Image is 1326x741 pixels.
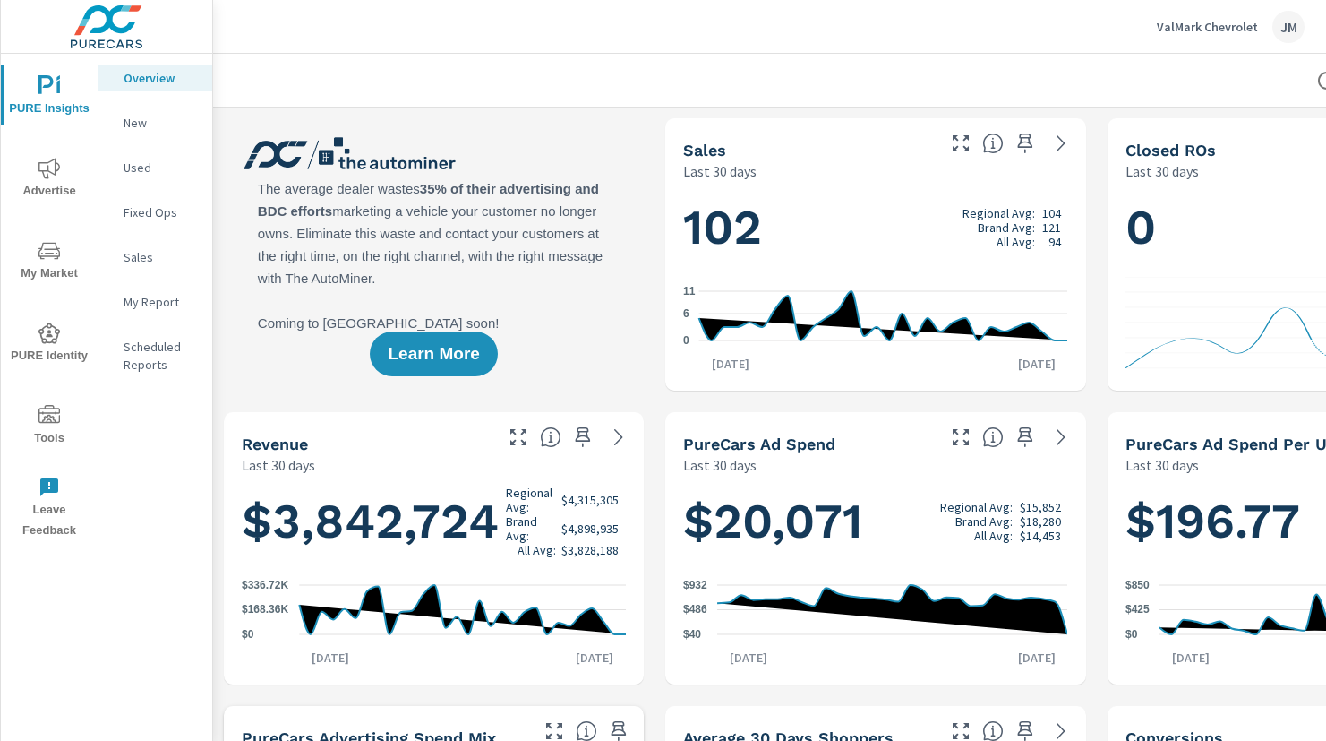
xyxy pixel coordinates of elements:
span: Tools [6,405,92,449]
span: Save this to your personalized report [1011,129,1039,158]
p: Last 30 days [1125,160,1199,182]
div: New [98,109,212,136]
p: My Report [124,293,198,311]
p: 121 [1042,220,1061,235]
p: $18,280 [1020,514,1061,529]
p: Regional Avg: [940,500,1013,514]
p: New [124,114,198,132]
p: Fixed Ops [124,203,198,221]
p: [DATE] [717,649,780,667]
button: Make Fullscreen [946,129,975,158]
text: $932 [683,579,707,591]
h5: PureCars Ad Spend [683,435,835,453]
div: Overview [98,65,212,91]
p: Used [124,159,198,177]
span: Leave Feedback [6,477,92,541]
p: Brand Avg: [978,220,1035,235]
h1: $3,842,724 [242,486,626,557]
div: nav menu [1,54,98,548]
p: $15,852 [1020,500,1061,514]
button: Make Fullscreen [946,423,975,452]
p: $4,315,305 [561,493,619,507]
h5: Revenue [242,435,308,453]
p: [DATE] [1005,649,1068,667]
div: JM [1272,11,1305,43]
button: Make Fullscreen [504,423,533,452]
p: Sales [124,248,198,266]
text: $0 [1125,628,1138,641]
p: [DATE] [1005,355,1068,373]
p: ValMark Chevrolet [1157,19,1258,35]
span: Number of vehicles sold by the dealership over the selected date range. [Source: This data is sou... [982,133,1004,154]
p: All Avg: [974,529,1013,543]
span: Save this to your personalized report [1011,423,1039,452]
p: [DATE] [299,649,362,667]
p: $14,453 [1020,529,1061,543]
span: Learn More [388,346,479,362]
text: $850 [1125,579,1150,591]
div: Fixed Ops [98,199,212,226]
p: [DATE] [699,355,762,373]
text: $486 [683,604,707,616]
text: $336.72K [242,579,288,591]
p: Regional Avg: [962,206,1035,220]
p: Regional Avg: [506,486,556,514]
p: $4,898,935 [561,521,619,536]
div: Used [98,154,212,181]
h1: 102 [683,197,1067,258]
p: [DATE] [1159,649,1222,667]
p: Overview [124,69,198,87]
span: Save this to your personalized report [569,423,597,452]
text: 11 [683,285,696,297]
span: PURE Insights [6,75,92,119]
p: [DATE] [563,649,626,667]
p: Scheduled Reports [124,338,198,374]
a: See more details in report [1047,423,1075,452]
span: Advertise [6,158,92,202]
span: Total cost of media for all PureCars channels for the selected dealership group over the selected... [982,427,1004,448]
p: Brand Avg: [955,514,1013,529]
div: Scheduled Reports [98,333,212,378]
p: 104 [1042,206,1061,220]
p: 94 [1048,235,1061,249]
text: $168.36K [242,604,288,616]
h1: $20,071 [683,491,1067,552]
text: $40 [683,628,701,641]
p: All Avg: [518,543,556,557]
p: Last 30 days [242,454,315,476]
p: Brand Avg: [506,514,556,543]
p: Last 30 days [683,160,757,182]
p: Last 30 days [1125,454,1199,476]
button: Learn More [370,332,497,376]
h5: Sales [683,141,726,159]
span: Total sales revenue over the selected date range. [Source: This data is sourced from the dealer’s... [540,427,561,448]
text: 0 [683,334,689,347]
a: See more details in report [1047,129,1075,158]
span: PURE Identity [6,323,92,366]
p: All Avg: [997,235,1035,249]
a: See more details in report [604,423,633,452]
p: $3,828,188 [561,543,619,557]
text: 6 [683,307,689,320]
div: Sales [98,244,212,271]
text: $0 [242,628,254,641]
span: My Market [6,240,92,284]
h5: Closed ROs [1125,141,1216,159]
div: My Report [98,289,212,315]
text: $425 [1125,604,1150,616]
p: Last 30 days [683,454,757,476]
